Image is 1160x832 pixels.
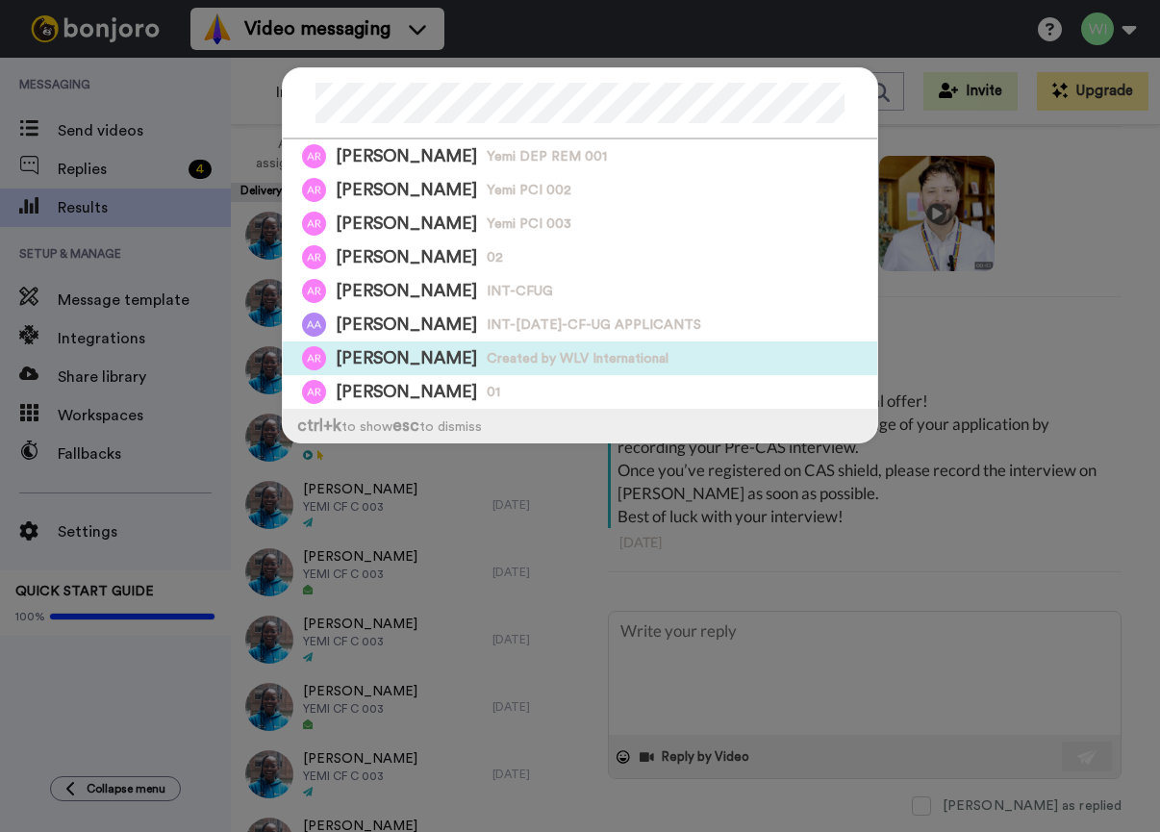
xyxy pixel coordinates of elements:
a: Image of Abdur Rahim[PERSON_NAME]Yemi PCI 002 [283,173,877,207]
span: 01 [487,383,500,402]
a: Image of ABDUR RAHIM ALOM[PERSON_NAME]INT-[DATE]-CF-UG APPLICANTS [283,308,877,341]
img: Image of Abdur Rahim [302,178,326,202]
img: Image of Abdur Rahim [302,346,326,370]
div: to show to dismiss [283,409,877,442]
img: Image of Abdur Rahim [302,144,326,168]
a: Image of Abdur Rahim[PERSON_NAME]INT-CFUG [283,274,877,308]
a: Image of Abdur Rahim[PERSON_NAME]Yemi PCI 003 [283,207,877,240]
span: ctrl +k [297,417,341,434]
img: Image of Abdur Rahim [302,212,326,236]
span: INT-[DATE]-CF-UG APPLICANTS [487,315,701,335]
span: Yemi PCI 003 [487,214,571,234]
img: Image of ABDUR RAHIM ALOM [302,313,326,337]
a: Image of Abdur Rahim[PERSON_NAME]01 [283,375,877,409]
span: Yemi DEP REM 001 [487,147,607,166]
img: Image of Abdur Rahim [302,279,326,303]
span: [PERSON_NAME] [336,245,477,269]
img: Image of Abdur Rahim [302,380,326,404]
a: Image of Abdur Rahim[PERSON_NAME]Created by WLV International [283,341,877,375]
span: [PERSON_NAME] [336,313,477,337]
span: [PERSON_NAME] [336,279,477,303]
a: Image of Abdur Rahim[PERSON_NAME]Yemi DEP REM 001 [283,139,877,173]
span: 02 [487,248,503,267]
span: [PERSON_NAME] [336,346,477,370]
span: INT-CFUG [487,282,553,301]
span: Yemi PCI 002 [487,181,571,200]
span: [PERSON_NAME] [336,380,477,404]
img: Image of Abdur Rahim [302,245,326,269]
span: [PERSON_NAME] [336,144,477,168]
span: [PERSON_NAME] [336,178,477,202]
a: Image of Abdur Rahim[PERSON_NAME]02 [283,240,877,274]
span: [PERSON_NAME] [336,212,477,236]
span: esc [392,417,419,434]
span: Created by WLV International [487,349,668,368]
